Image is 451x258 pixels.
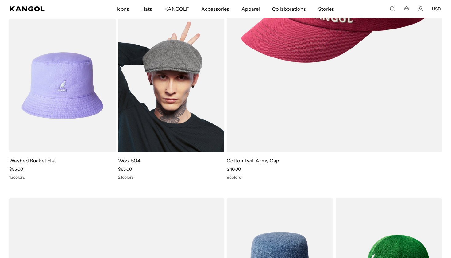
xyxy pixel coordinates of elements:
[10,6,77,11] a: Kangol
[9,19,116,152] img: Washed Bucket Hat
[418,6,423,12] a: Account
[118,174,225,180] div: 21 colors
[404,6,409,12] button: Cart
[9,174,116,180] div: 13 colors
[118,158,141,164] a: Wool 504
[118,166,132,172] span: $65.00
[9,158,56,164] a: Washed Bucket Hat
[227,166,241,172] span: $40.00
[227,174,442,180] div: 9 colors
[390,6,395,12] summary: Search here
[118,19,225,152] img: Wool 504
[432,6,441,12] button: USD
[9,166,23,172] span: $55.00
[227,158,279,164] a: Cotton Twill Army Cap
